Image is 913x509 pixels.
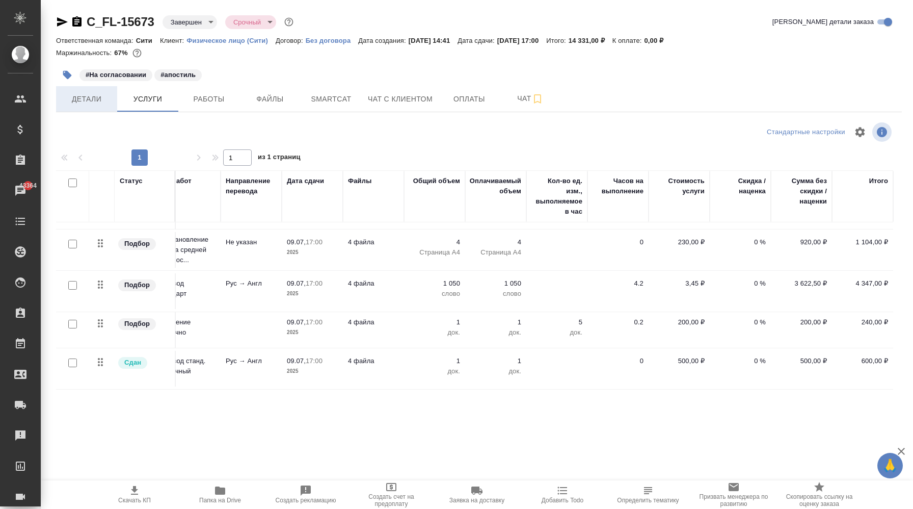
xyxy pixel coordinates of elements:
p: Физическое лицо (Сити) [186,37,276,44]
p: 17:00 [306,357,323,365]
span: 43364 [13,181,43,191]
p: 3 622,50 ₽ [776,278,827,289]
p: Дата сдачи: [458,37,497,44]
button: Добавить Todo [520,480,605,509]
span: Создать рекламацию [276,497,336,504]
td: 0 [587,232,649,268]
a: 43364 [3,178,38,203]
p: 17:00 [306,279,323,287]
span: Посмотреть информацию [872,122,894,142]
p: Маржинальность: [56,49,114,57]
div: Оплачиваемый объем [470,176,521,196]
p: 4 файла [348,356,399,366]
div: Стоимость услуги [654,176,705,196]
p: 0 % [715,317,766,327]
button: Призвать менеджера по развитию [691,480,776,509]
p: Подбор [124,239,150,249]
div: Сумма без скидки / наценки [776,176,827,207]
div: Итого [869,176,888,186]
div: Часов на выполнение [593,176,643,196]
p: Страница А4 [470,247,521,258]
button: Папка на Drive [177,480,263,509]
button: Заявка на доставку [434,480,520,509]
p: 4 [409,237,460,247]
p: 09.07, [287,279,306,287]
p: 500,00 ₽ [776,356,827,366]
button: Завершен [168,18,205,27]
span: Детали [62,93,111,106]
span: Чат [506,92,555,105]
button: Доп статусы указывают на важность/срочность заказа [282,15,296,29]
span: Smartcat [307,93,356,106]
div: Направление перевода [226,176,277,196]
p: 14 331,00 ₽ [569,37,612,44]
p: док. [531,327,582,338]
button: Создать рекламацию [263,480,348,509]
span: На согласовании [78,70,153,79]
p: Страница А4 [409,247,460,258]
p: Клиент: [160,37,186,44]
p: 2025 [287,289,338,299]
p: 920,00 ₽ [776,237,827,247]
p: 0,00 ₽ [645,37,672,44]
p: Заверение несрочно [157,317,216,338]
svg: Подписаться [531,93,544,105]
p: 17:00 [306,318,323,326]
p: 4 347,00 ₽ [837,278,888,289]
p: Перевод станд. несрочный [157,356,216,376]
p: 17:00 [306,238,323,246]
button: 3893.44 RUB; [130,46,144,60]
p: 230,00 ₽ [654,237,705,247]
p: Итого: [546,37,568,44]
p: слово [409,289,460,299]
button: Скопировать ссылку на оценку заказа [776,480,862,509]
td: 0 [587,351,649,387]
p: 200,00 ₽ [776,317,827,327]
p: 2025 [287,327,338,338]
span: Настроить таблицу [848,120,872,144]
div: Статус [120,176,143,186]
p: 4 файла [348,317,399,327]
button: 🙏 [877,453,903,478]
span: Призвать менеджера по развитию [697,493,770,507]
p: [DATE] 17:00 [497,37,547,44]
span: [PERSON_NAME] детали заказа [772,17,874,27]
p: 0 % [715,237,766,247]
p: 5 [531,317,582,327]
div: Дата сдачи [287,176,324,186]
td: 0.2 [587,312,649,348]
p: Восстановление макета средней сложнос... [157,235,216,265]
span: Оплаты [445,93,494,106]
p: Без договора [306,37,359,44]
span: Чат с клиентом [368,93,433,106]
span: Скопировать ссылку на оценку заказа [783,493,856,507]
p: 1 [409,356,460,366]
p: Ответственная команда: [56,37,136,44]
span: Добавить Todo [542,497,583,504]
button: Скопировать ссылку [71,16,83,28]
span: из 1 страниц [258,151,301,166]
p: Перевод Стандарт [157,278,216,299]
div: Файлы [348,176,371,186]
p: 1 [409,317,460,327]
p: 09.07, [287,357,306,365]
p: 09.07, [287,238,306,246]
p: 1 [470,356,521,366]
p: Подбор [124,280,150,290]
p: 0 % [715,356,766,366]
button: Добавить тэг [56,64,78,86]
p: 240,00 ₽ [837,317,888,327]
a: Без договора [306,36,359,44]
p: 4 [470,237,521,247]
p: Подбор [124,319,150,329]
span: 🙏 [881,455,899,476]
p: 2025 [287,247,338,258]
p: док. [470,327,521,338]
p: док. [409,366,460,376]
button: Определить тематику [605,480,691,509]
div: Скидка / наценка [715,176,766,196]
p: 67% [114,49,130,57]
div: Завершен [163,15,217,29]
p: #На согласовании [86,70,146,80]
span: апостиль [153,70,203,79]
